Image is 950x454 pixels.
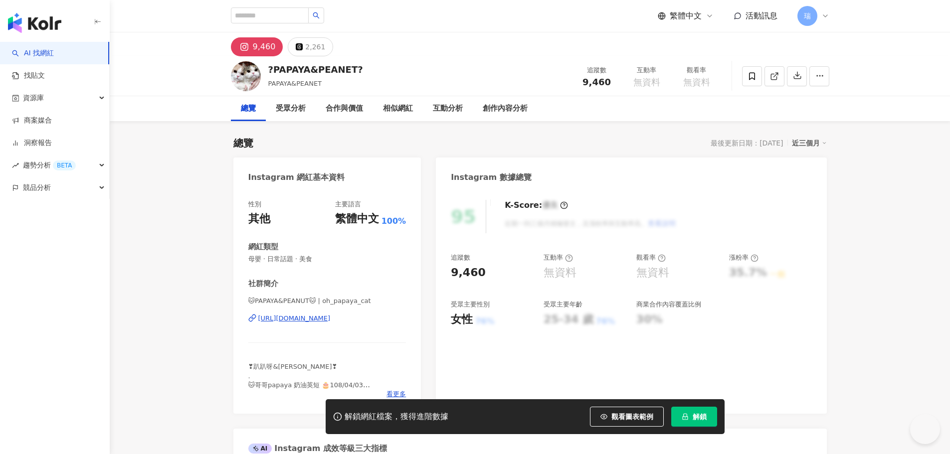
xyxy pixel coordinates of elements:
[12,71,45,81] a: 找貼文
[233,136,253,150] div: 總覽
[544,300,582,309] div: 受眾主要年齡
[433,103,463,115] div: 互動分析
[451,265,486,281] div: 9,460
[241,103,256,115] div: 總覽
[383,103,413,115] div: 相似網紅
[12,162,19,169] span: rise
[335,211,379,227] div: 繁體中文
[326,103,363,115] div: 合作與價值
[12,138,52,148] a: 洞察報告
[248,314,406,323] a: [URL][DOMAIN_NAME]
[248,242,278,252] div: 網紅類型
[711,139,783,147] div: 最後更新日期：[DATE]
[248,443,387,454] div: Instagram 成效等級三大指標
[451,312,473,327] div: 女性
[335,200,361,209] div: 主要語言
[253,40,276,54] div: 9,460
[248,211,270,227] div: 其他
[590,407,664,427] button: 觀看圖表範例
[248,297,406,305] span: 🐱PAPAYA&PEANUT🐱 | oh_papaya_cat
[53,160,76,170] div: BETA
[231,37,283,56] button: 9,460
[451,253,470,262] div: 追蹤數
[23,176,51,199] span: 競品分析
[451,300,490,309] div: 受眾主要性別
[636,265,669,281] div: 無資料
[678,65,716,75] div: 觀看率
[792,137,827,150] div: 近三個月
[693,413,707,421] span: 解鎖
[671,407,717,427] button: 解鎖
[611,413,653,421] span: 觀看圖表範例
[505,200,568,211] div: K-Score :
[248,444,272,454] div: AI
[636,253,666,262] div: 觀看率
[231,61,261,91] img: KOL Avatar
[248,255,406,264] span: 母嬰 · 日常話題 · 美食
[12,116,52,126] a: 商案媒合
[544,253,573,262] div: 互動率
[248,172,345,183] div: Instagram 網紅基本資料
[582,77,611,87] span: 9,460
[483,103,528,115] div: 創作內容分析
[258,314,331,323] div: [URL][DOMAIN_NAME]
[8,13,61,33] img: logo
[804,10,811,21] span: 瑞
[248,279,278,289] div: 社群簡介
[746,11,777,20] span: 活動訊息
[683,77,710,87] span: 無資料
[248,363,371,425] span: ❣︎趴趴呀&[PERSON_NAME]❣︎ . 🐱哥哥papaya 奶油英短 🎂108/04/03 🐱妹妹peanut 三花英短🎂108/08/26 . 此帳號主要紀錄貓咪們偶爾參雜一點狗勾 謝...
[636,300,701,309] div: 商業合作內容覆蓋比例
[682,413,689,420] span: lock
[12,48,54,58] a: searchAI 找網紅
[451,172,532,183] div: Instagram 數據總覽
[386,390,406,399] span: 看更多
[268,63,363,76] div: ?PAPAYA&PEANET?
[288,37,333,56] button: 2,261
[305,40,325,54] div: 2,261
[313,12,320,19] span: search
[381,216,406,227] span: 100%
[248,200,261,209] div: 性別
[23,154,76,176] span: 趨勢分析
[633,77,660,87] span: 無資料
[578,65,616,75] div: 追蹤數
[276,103,306,115] div: 受眾分析
[268,80,322,87] span: PAPAYA&PEANET
[628,65,666,75] div: 互動率
[670,10,702,21] span: 繁體中文
[23,87,44,109] span: 資源庫
[544,265,576,281] div: 無資料
[345,412,448,422] div: 解鎖網紅檔案，獲得進階數據
[729,253,759,262] div: 漲粉率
